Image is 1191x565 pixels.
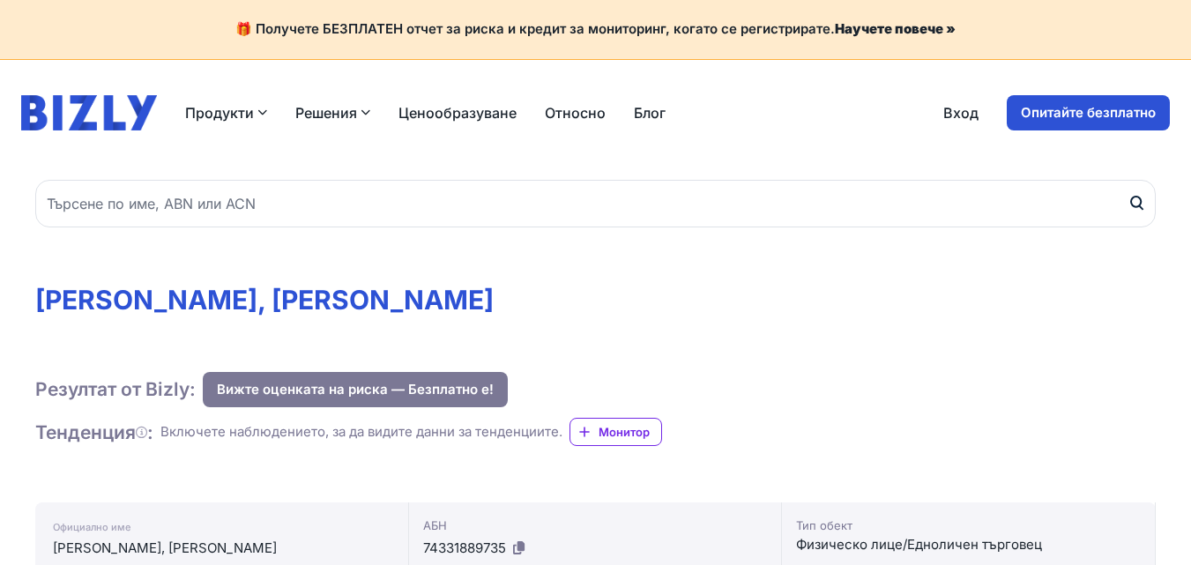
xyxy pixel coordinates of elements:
font: : [147,421,153,443]
font: [PERSON_NAME], [PERSON_NAME] [35,284,494,316]
a: Вход [943,102,979,123]
font: Продукти [185,104,254,122]
a: Относно [545,102,606,123]
font: Включете наблюдението, за да видите данни за тенденциите. [160,423,562,440]
font: Опитайте безплатно [1021,104,1156,121]
font: [PERSON_NAME], [PERSON_NAME] [53,539,277,556]
font: Тип обект [796,518,852,532]
font: Ценообразуване [398,104,517,122]
a: Научете повече » [835,20,956,37]
input: Търсене по име, ABN или ACN [35,180,1156,227]
font: Относно [545,104,606,122]
font: АБН [423,518,447,532]
font: Физическо лице/Едноличен търговец [796,536,1042,553]
button: Продукти [185,102,267,123]
a: Монитор [569,418,662,446]
font: Вижте оценката на риска — Безплатно е! [217,381,494,398]
button: Решения [295,102,370,123]
font: Решения [295,104,357,122]
font: Резултат от Bizly: [35,378,196,400]
button: Вижте оценката на риска — Безплатно е! [203,372,508,407]
font: Официално име [53,521,130,533]
font: 🎁 Получете БЕЗПЛАТЕН отчет за риска и кредит за мониторинг, когато се регистрирате. [235,20,835,37]
font: 74331889735 [423,539,506,556]
font: Блог [634,104,666,122]
a: Опитайте безплатно [1007,95,1170,130]
a: Ценообразуване [398,102,517,123]
font: Вход [943,104,979,122]
font: Монитор [599,425,650,439]
a: Блог [634,102,666,123]
font: Тенденция [35,421,136,443]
